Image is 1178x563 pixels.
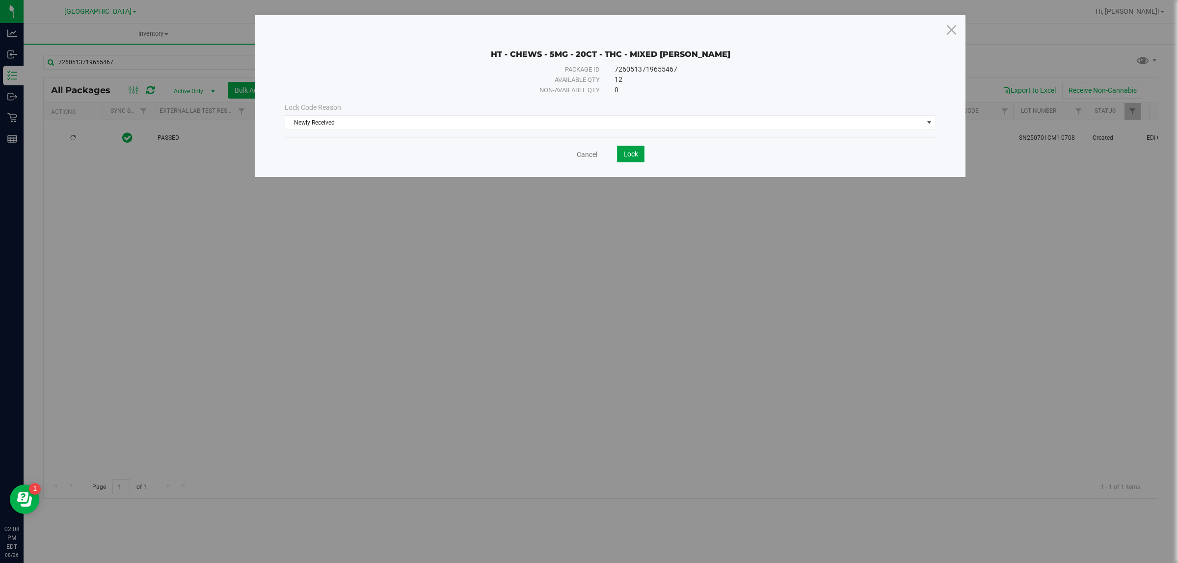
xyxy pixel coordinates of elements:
span: select [923,116,936,129]
iframe: Resource center unread badge [29,483,41,495]
span: Lock Code Reason [285,103,341,111]
button: Lock [617,146,644,162]
iframe: Resource center [10,485,39,514]
div: Available qty [313,75,600,85]
a: Cancel [577,150,597,159]
div: 7260513719655467 [615,64,908,75]
div: HT - CHEWS - 5MG - 20CT - THC - MIXED BERRY [285,35,936,59]
span: Newly Received [285,116,923,129]
div: Non-available qty [313,85,600,95]
div: Package ID [313,65,600,75]
div: 0 [615,85,908,95]
span: Lock [623,150,638,158]
div: 12 [615,75,908,85]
